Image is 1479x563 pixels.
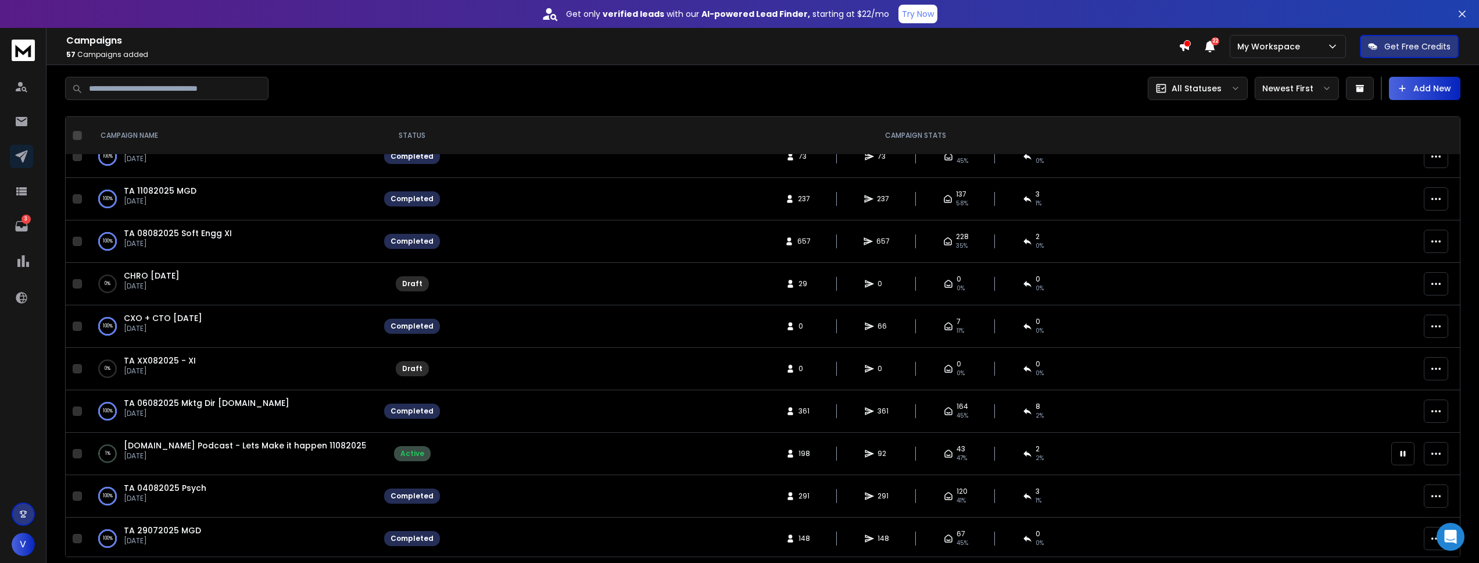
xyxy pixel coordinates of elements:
[105,363,110,375] p: 0 %
[103,151,113,162] p: 100 %
[878,449,889,458] span: 92
[876,237,890,246] span: 657
[957,317,961,326] span: 7
[957,539,968,548] span: 45 %
[1389,77,1460,100] button: Add New
[1036,241,1044,251] span: 0 %
[402,364,422,373] div: Draft
[87,433,377,475] td: 1%[DOMAIN_NAME] Podcast - Lets Make it happen 11082025[DATE]
[566,8,889,20] p: Get only with our starting at $22/mo
[124,397,289,409] a: TA 06082025 Mktg Dir [DOMAIN_NAME]
[798,364,810,373] span: 0
[878,364,889,373] span: 0
[124,154,201,163] p: [DATE]
[124,227,232,239] a: TA 08082025 Soft Engg XI
[124,440,367,451] span: [DOMAIN_NAME] Podcast - Lets Make it happen 11082025
[957,411,968,421] span: 45 %
[1437,523,1464,551] div: Open Intercom Messenger
[957,284,965,293] span: 0%
[391,237,434,246] div: Completed
[957,454,967,463] span: 47 %
[124,239,232,248] p: [DATE]
[12,533,35,556] button: V
[1172,83,1222,94] p: All Statuses
[878,534,889,543] span: 148
[124,355,196,366] a: TA XX082025 - XI
[1036,496,1041,505] span: 1 %
[1036,359,1040,369] span: 0
[391,194,434,204] div: Completed
[1036,411,1044,421] span: 2 %
[956,199,968,208] span: 58 %
[124,197,196,206] p: [DATE]
[1255,77,1339,100] button: Newest First
[957,326,964,336] span: 11 %
[400,449,424,458] div: Active
[124,185,196,197] span: TA 11082025 MGD
[957,529,965,539] span: 67
[124,482,206,494] a: TA 04082025 Psych
[957,402,968,411] span: 164
[87,475,377,518] td: 100%TA 04082025 Psych[DATE]
[957,275,961,284] span: 0
[797,237,811,246] span: 657
[103,236,113,247] p: 100 %
[898,5,937,23] button: Try Now
[1036,326,1044,336] span: 0 %
[957,444,965,454] span: 43
[124,312,202,324] a: CXO + CTO [DATE]
[66,49,76,59] span: 57
[1036,539,1044,548] span: 0 %
[22,215,31,224] p: 3
[956,241,968,251] span: 35 %
[956,232,969,241] span: 228
[878,491,889,501] span: 291
[1384,41,1451,52] p: Get Free Credits
[1036,190,1040,199] span: 3
[877,194,889,204] span: 237
[87,348,377,390] td: 0%TA XX082025 - XI[DATE]
[956,190,966,199] span: 137
[798,449,810,458] span: 198
[603,8,664,20] strong: verified leads
[798,194,810,204] span: 237
[1036,454,1044,463] span: 2 %
[12,40,35,61] img: logo
[66,50,1179,59] p: Campaigns added
[87,117,377,155] th: CAMPAIGN NAME
[798,322,810,331] span: 0
[1036,275,1040,284] span: 0
[105,448,110,459] p: 1 %
[1036,284,1044,293] span: 0%
[957,496,966,505] span: 41 %
[798,491,810,501] span: 291
[105,278,110,290] p: 0 %
[878,152,889,161] span: 73
[87,136,377,178] td: 100%TA 11082025 Pysch[DATE]
[124,494,206,503] p: [DATE]
[1036,369,1044,378] span: 0%
[957,369,965,378] span: 0%
[87,220,377,263] td: 100%TA 08082025 Soft Engg XI[DATE]
[957,156,968,166] span: 45 %
[1036,317,1040,326] span: 0
[1036,529,1040,539] span: 0
[377,117,447,155] th: STATUS
[701,8,810,20] strong: AI-powered Lead Finder,
[87,518,377,560] td: 100%TA 29072025 MGD[DATE]
[87,263,377,305] td: 0%CHRO [DATE][DATE]
[1211,37,1219,45] span: 22
[402,279,422,288] div: Draft
[66,34,1179,48] h1: Campaigns
[1036,402,1040,411] span: 8
[124,525,201,536] span: TA 29072025 MGD
[124,324,202,333] p: [DATE]
[124,409,289,418] p: [DATE]
[391,407,434,416] div: Completed
[87,305,377,348] td: 100%CXO + CTO [DATE][DATE]
[87,390,377,433] td: 100%TA 06082025 Mktg Dir [DOMAIN_NAME][DATE]
[87,178,377,220] td: 100%TA 11082025 MGD[DATE]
